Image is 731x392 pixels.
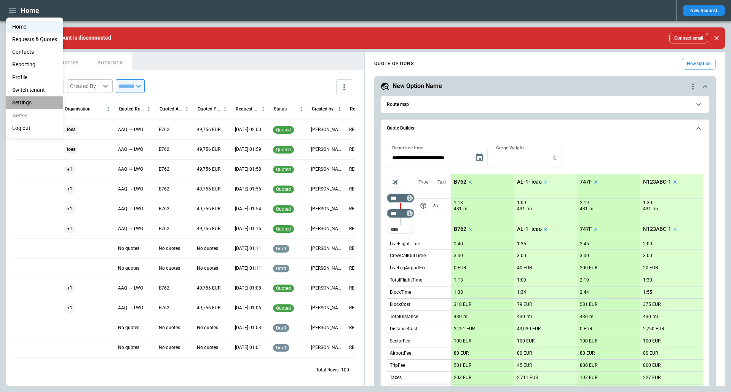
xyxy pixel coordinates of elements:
[6,46,63,58] a: Contacts
[6,71,63,84] a: Profile
[6,58,63,71] a: Reporting
[6,122,63,134] li: Log out
[6,96,63,109] a: Settings
[6,33,63,46] a: Requests & Quotes
[6,109,63,122] li: Aerios
[6,21,63,33] a: Home
[6,84,63,96] li: Switch tenant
